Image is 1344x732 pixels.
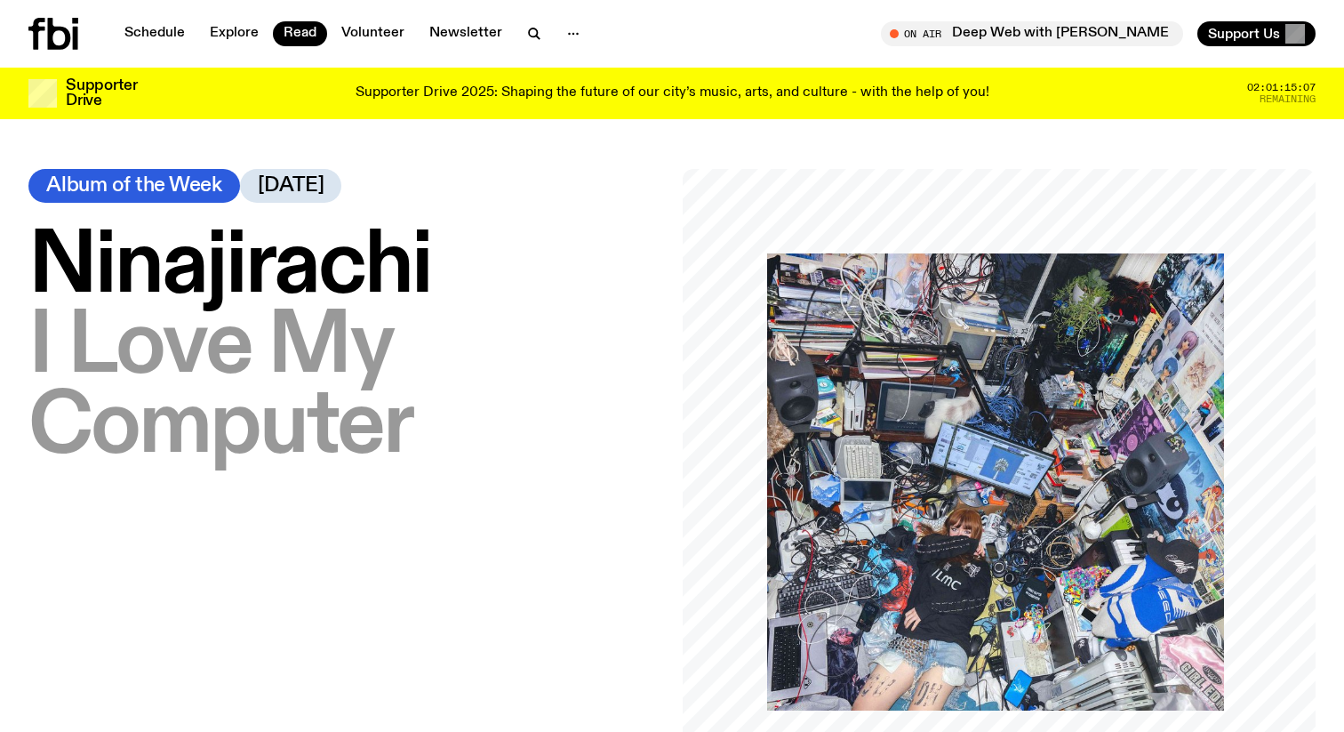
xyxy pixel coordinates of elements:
[1247,83,1316,93] span: 02:01:15:07
[767,253,1224,711] img: Ninajirachi covering her face, shot from above. she is in a croweded room packed full of laptops,...
[1260,94,1316,104] span: Remaining
[273,21,327,46] a: Read
[881,21,1183,46] button: On AirDeep Web with [PERSON_NAME]
[356,85,989,101] p: Supporter Drive 2025: Shaping the future of our city’s music, arts, and culture - with the help o...
[1208,26,1280,42] span: Support Us
[1197,21,1316,46] button: Support Us
[258,176,324,196] span: [DATE]
[419,21,513,46] a: Newsletter
[114,21,196,46] a: Schedule
[28,303,412,472] span: I Love My Computer
[46,176,222,196] span: Album of the Week
[66,78,137,109] h3: Supporter Drive
[331,21,415,46] a: Volunteer
[199,21,269,46] a: Explore
[28,223,431,312] span: Ninajirachi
